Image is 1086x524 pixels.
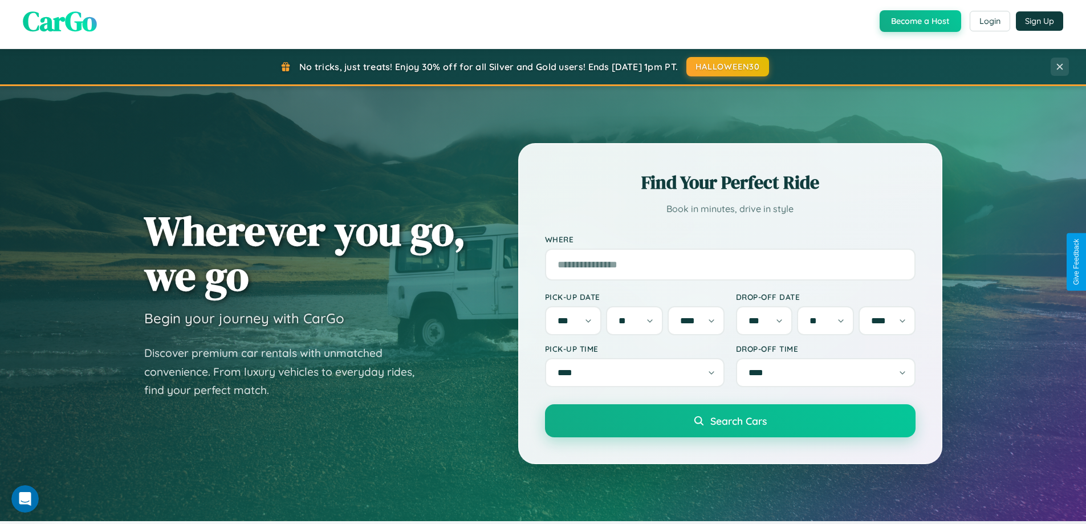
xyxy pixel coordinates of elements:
label: Where [545,234,916,244]
label: Drop-off Time [736,344,916,354]
p: Discover premium car rentals with unmatched convenience. From luxury vehicles to everyday rides, ... [144,344,429,400]
label: Pick-up Date [545,292,725,302]
iframe: Intercom live chat [11,485,39,513]
div: Give Feedback [1072,239,1080,285]
span: No tricks, just treats! Enjoy 30% off for all Silver and Gold users! Ends [DATE] 1pm PT. [299,61,678,72]
span: CarGo [23,2,97,40]
span: Search Cars [710,415,767,427]
h1: Wherever you go, we go [144,208,466,298]
p: Book in minutes, drive in style [545,201,916,217]
button: Search Cars [545,404,916,437]
h2: Find Your Perfect Ride [545,170,916,195]
button: HALLOWEEN30 [686,57,769,76]
label: Pick-up Time [545,344,725,354]
label: Drop-off Date [736,292,916,302]
button: Login [970,11,1010,31]
h3: Begin your journey with CarGo [144,310,344,327]
button: Sign Up [1016,11,1063,31]
button: Become a Host [880,10,961,32]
